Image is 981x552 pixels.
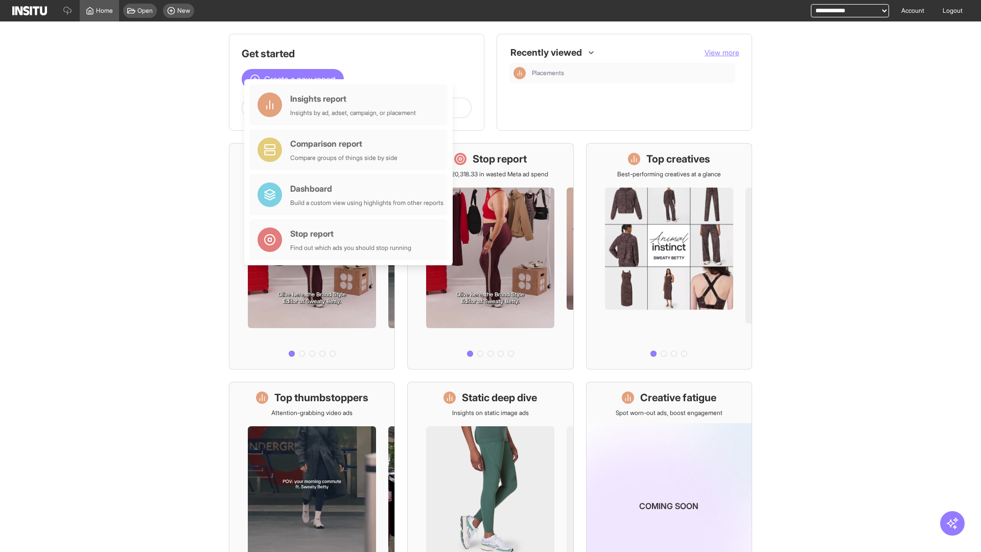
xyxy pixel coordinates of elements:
[137,7,153,15] span: Open
[433,170,548,178] p: Save £20,318.33 in wasted Meta ad spend
[290,182,443,195] div: Dashboard
[705,48,739,58] button: View more
[290,109,416,117] div: Insights by ad, adset, campaign, or placement
[586,143,752,370] a: Top creativesBest-performing creatives at a glance
[513,67,526,79] div: Insights
[532,69,731,77] span: Placements
[12,6,47,15] img: Logo
[290,244,411,252] div: Find out which ads you should stop running
[290,137,398,150] div: Comparison report
[473,152,527,166] h1: Stop report
[407,143,573,370] a: Stop reportSave £20,318.33 in wasted Meta ad spend
[242,69,344,89] button: Create a new report
[242,47,472,61] h1: Get started
[646,152,710,166] h1: Top creatives
[264,73,336,85] span: Create a new report
[177,7,190,15] span: New
[532,69,564,77] span: Placements
[462,390,537,405] h1: Static deep dive
[617,170,721,178] p: Best-performing creatives at a glance
[290,154,398,162] div: Compare groups of things side by side
[705,48,739,57] span: View more
[290,199,443,207] div: Build a custom view using highlights from other reports
[290,93,416,105] div: Insights report
[452,409,529,417] p: Insights on static image ads
[274,390,368,405] h1: Top thumbstoppers
[271,409,353,417] p: Attention-grabbing video ads
[229,143,395,370] a: What's live nowSee all active ads instantly
[96,7,113,15] span: Home
[290,227,411,240] div: Stop report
